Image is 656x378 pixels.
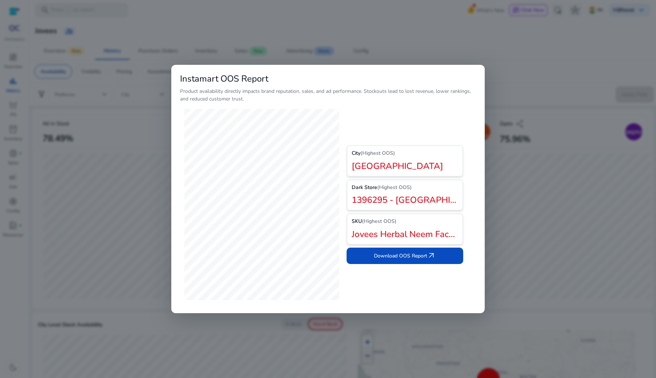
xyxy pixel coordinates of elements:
h2: Jovees Herbal Neem Face Wash With Neem & [MEDICAL_DATA] Extracts | For Oily & Acne Prone Skin | O... [352,229,458,240]
h2: Instamart OOS Report [180,74,476,84]
h5: City [352,150,458,157]
span: (Highest OOS) [362,218,397,225]
p: Product availability directly impacts brand reputation, sales, and ad performance. Stockouts lead... [180,87,476,103]
h2: [GEOGRAPHIC_DATA] [352,161,458,172]
h5: Dark Store [352,185,458,191]
span: (Highest OOS) [360,150,395,157]
button: Download OOS Reportarrow_outward [347,248,463,264]
span: Download OOS Report [374,251,436,260]
h5: SKU [352,218,458,225]
h2: 1396295 - [GEOGRAPHIC_DATA] [352,195,458,205]
span: (Highest OOS) [377,184,412,191]
span: arrow_outward [427,251,436,260]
